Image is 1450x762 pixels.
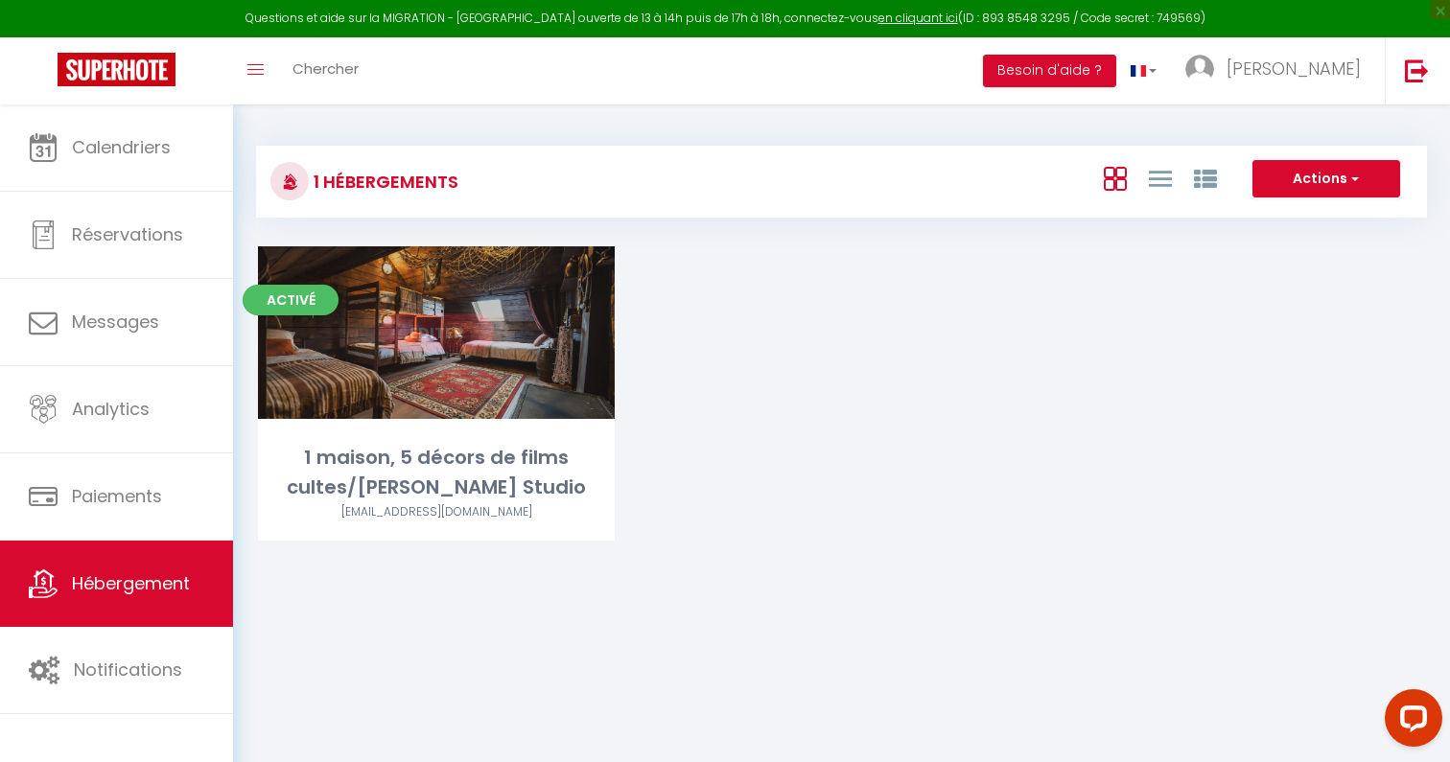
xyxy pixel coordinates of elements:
span: Analytics [72,397,150,421]
a: Editer [379,313,494,352]
a: Vue en Box [1104,162,1127,194]
a: ... [PERSON_NAME] [1171,37,1385,104]
img: Super Booking [58,53,175,86]
img: logout [1405,58,1429,82]
span: Activé [243,285,339,315]
div: 1 maison, 5 décors de films cultes/[PERSON_NAME] Studio [258,443,615,503]
h3: 1 Hébergements [309,160,458,203]
span: Paiements [72,484,162,508]
button: Actions [1252,160,1400,198]
a: Vue par Groupe [1194,162,1217,194]
span: [PERSON_NAME] [1227,57,1361,81]
span: Hébergement [72,571,190,595]
iframe: LiveChat chat widget [1369,681,1450,762]
a: en cliquant ici [878,10,958,26]
span: Calendriers [72,135,171,159]
a: Vue en Liste [1149,162,1172,194]
div: Airbnb [258,503,615,521]
span: Réservations [72,222,183,246]
span: Notifications [74,658,182,681]
span: Messages [72,310,159,334]
button: Besoin d'aide ? [983,55,1116,87]
img: ... [1185,55,1214,83]
a: Chercher [278,37,373,104]
span: Chercher [292,58,359,79]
